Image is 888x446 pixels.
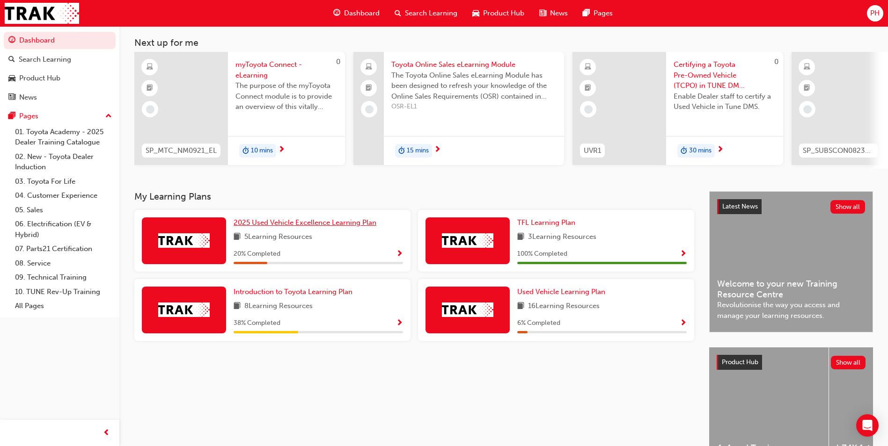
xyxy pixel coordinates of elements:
[105,110,112,122] span: up-icon
[804,82,810,94] span: booktick-icon
[517,249,567,259] span: 100 % Completed
[584,105,593,114] span: learningRecordVerb_NONE-icon
[19,54,71,65] div: Search Learning
[146,105,154,114] span: learningRecordVerb_NONE-icon
[856,414,879,437] div: Open Intercom Messenger
[575,4,620,23] a: pages-iconPages
[472,7,479,19] span: car-icon
[391,101,557,112] span: OSR-EL1
[804,61,810,73] span: learningResourceType_ELEARNING-icon
[353,52,564,165] a: Toyota Online Sales eLearning ModuleThe Toyota Online Sales eLearning Module has been designed to...
[244,301,313,312] span: 8 Learning Resources
[8,74,15,83] span: car-icon
[572,52,783,165] a: 0UVR1Certifying a Toyota Pre-Owned Vehicle (TCPO) in TUNE DMS e-Learning ModuleEnable Dealer staf...
[278,146,285,154] span: next-icon
[709,191,873,332] a: Latest NewsShow allWelcome to your new Training Resource CentreRevolutionise the way you access a...
[234,249,280,259] span: 20 % Completed
[326,4,387,23] a: guage-iconDashboard
[483,8,524,19] span: Product Hub
[234,218,376,227] span: 2025 Used Vehicle Excellence Learning Plan
[8,94,15,102] span: news-icon
[103,427,110,439] span: prev-icon
[405,8,457,19] span: Search Learning
[11,203,116,217] a: 05. Sales
[722,358,758,366] span: Product Hub
[19,92,37,103] div: News
[517,287,609,297] a: Used Vehicle Learning Plan
[11,217,116,242] a: 06. Electrification (EV & Hybrid)
[442,233,493,248] img: Trak
[528,231,596,243] span: 3 Learning Resources
[235,80,338,112] span: The purpose of the myToyota Connect module is to provide an overview of this vitally important ne...
[11,150,116,174] a: 02. New - Toyota Dealer Induction
[234,231,241,243] span: book-icon
[681,145,687,157] span: duration-icon
[333,7,340,19] span: guage-icon
[147,82,153,94] span: booktick-icon
[517,217,579,228] a: TFL Learning Plan
[234,301,241,312] span: book-icon
[4,32,116,49] a: Dashboard
[234,217,380,228] a: 2025 Used Vehicle Excellence Learning Plan
[517,231,524,243] span: book-icon
[11,188,116,203] a: 04. Customer Experience
[831,356,866,369] button: Show all
[4,108,116,125] button: Pages
[365,105,374,114] span: learningRecordVerb_NONE-icon
[146,145,217,156] span: SP_MTC_NM0921_EL
[585,61,591,73] span: learningResourceType_ELEARNING-icon
[11,299,116,313] a: All Pages
[680,248,687,260] button: Show Progress
[717,146,724,154] span: next-icon
[11,285,116,299] a: 10. TUNE Rev-Up Training
[680,250,687,259] span: Show Progress
[19,111,38,122] div: Pages
[234,287,356,297] a: Introduction to Toyota Learning Plan
[147,61,153,73] span: learningResourceType_ELEARNING-icon
[867,5,883,22] button: PH
[398,145,405,157] span: duration-icon
[717,279,865,300] span: Welcome to your new Training Resource Centre
[134,52,345,165] a: 0SP_MTC_NM0921_ELmyToyota Connect - eLearningThe purpose of the myToyota Connect module is to pro...
[391,70,557,102] span: The Toyota Online Sales eLearning Module has been designed to refresh your knowledge of the Onlin...
[244,231,312,243] span: 5 Learning Resources
[517,288,605,296] span: Used Vehicle Learning Plan
[830,200,866,214] button: Show all
[11,256,116,271] a: 08. Service
[251,145,273,156] span: 10 mins
[717,199,865,214] a: Latest NewsShow all
[11,125,116,150] a: 01. Toyota Academy - 2025 Dealer Training Catalogue
[585,82,591,94] span: booktick-icon
[234,288,352,296] span: Introduction to Toyota Learning Plan
[396,250,403,259] span: Show Progress
[19,73,60,84] div: Product Hub
[689,145,712,156] span: 30 mins
[344,8,380,19] span: Dashboard
[8,56,15,64] span: search-icon
[11,174,116,189] a: 03. Toyota For Life
[550,8,568,19] span: News
[434,146,441,154] span: next-icon
[234,318,280,329] span: 38 % Completed
[4,30,116,108] button: DashboardSearch LearningProduct HubNews
[517,318,560,329] span: 6 % Completed
[594,8,613,19] span: Pages
[717,300,865,321] span: Revolutionise the way you access and manage your learning resources.
[242,145,249,157] span: duration-icon
[4,89,116,106] a: News
[336,58,340,66] span: 0
[11,242,116,256] a: 07. Parts21 Certification
[396,248,403,260] button: Show Progress
[8,36,15,45] span: guage-icon
[674,59,776,91] span: Certifying a Toyota Pre-Owned Vehicle (TCPO) in TUNE DMS e-Learning Module
[803,105,812,114] span: learningRecordVerb_NONE-icon
[5,3,79,24] img: Trak
[539,7,546,19] span: news-icon
[532,4,575,23] a: news-iconNews
[395,7,401,19] span: search-icon
[396,317,403,329] button: Show Progress
[407,145,429,156] span: 15 mins
[387,4,465,23] a: search-iconSearch Learning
